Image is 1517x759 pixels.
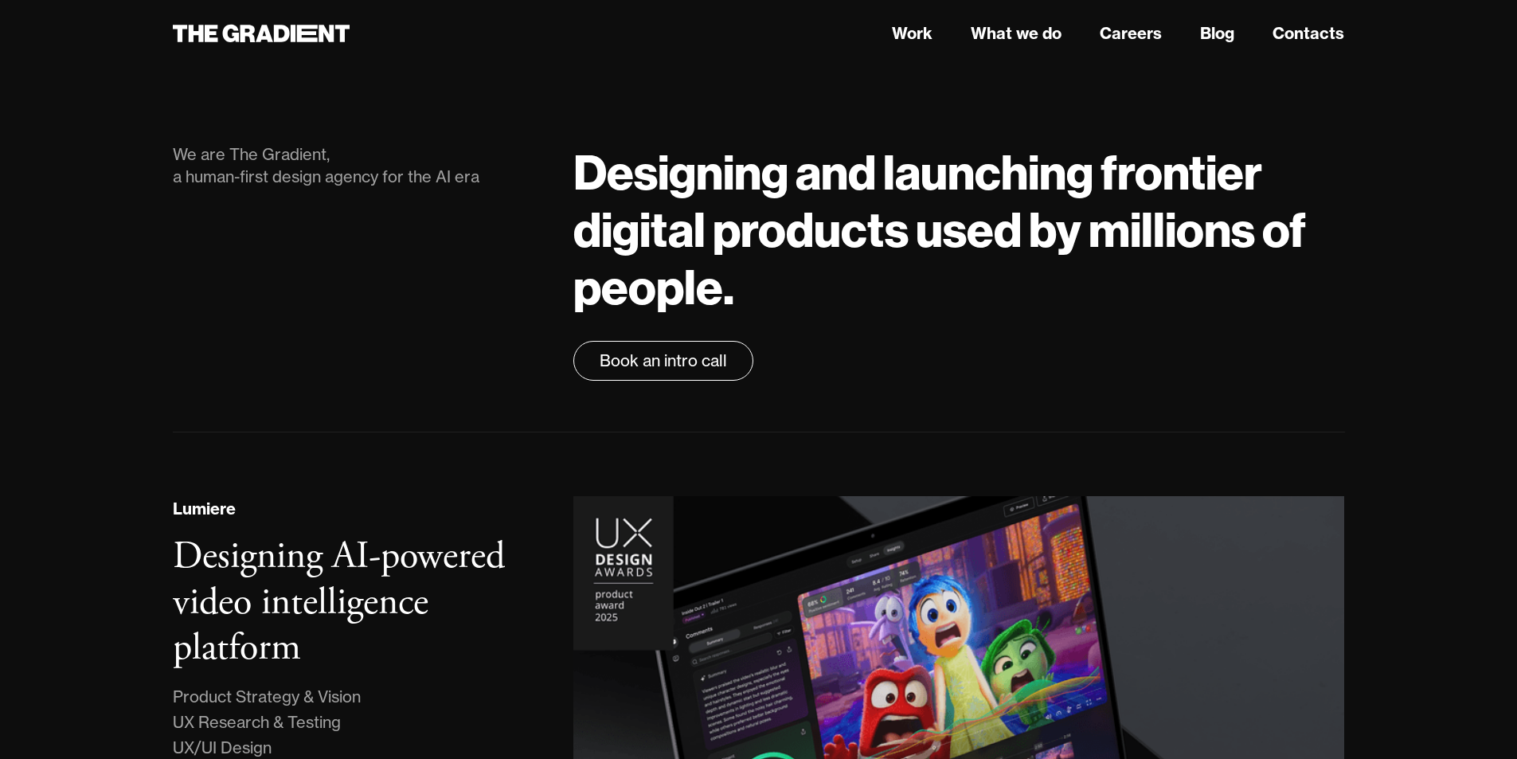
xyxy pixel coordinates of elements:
h1: Designing and launching frontier digital products used by millions of people. [573,143,1344,315]
h3: Designing AI-powered video intelligence platform [173,532,505,672]
a: Contacts [1273,22,1344,45]
a: Careers [1100,22,1162,45]
div: Lumiere [173,497,236,521]
a: Book an intro call [573,341,753,381]
a: What we do [971,22,1062,45]
div: We are The Gradient, a human-first design agency for the AI era [173,143,542,188]
a: Blog [1200,22,1234,45]
a: Work [892,22,932,45]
